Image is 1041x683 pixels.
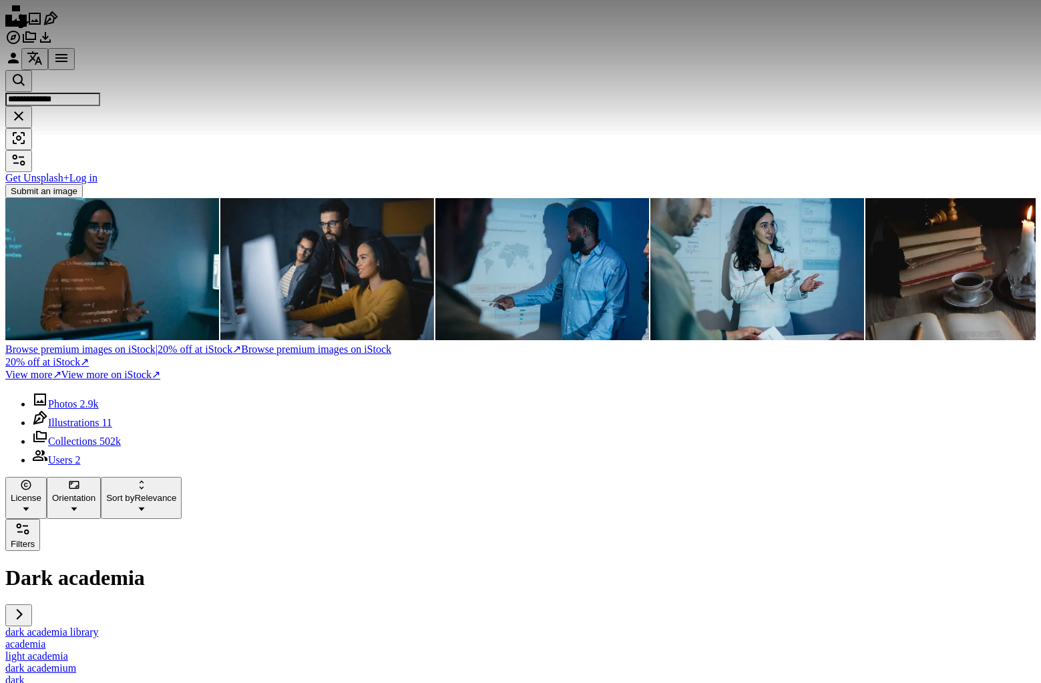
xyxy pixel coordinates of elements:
button: Filters [5,150,32,172]
button: Visual search [5,128,32,150]
img: Lecturer Helps Scholar with Project, Advising on Their Work. Teacher Giving Lesson to Diverse Mul... [220,198,434,340]
span: 2 [75,454,80,466]
span: Browse premium images on iStock 20% off at iStock ↗ [5,344,391,368]
a: academia [5,638,45,650]
span: 2.9k [80,398,99,410]
a: Users 2 [32,454,80,466]
a: light academia [5,650,68,662]
button: Submit an image [5,184,83,198]
form: Find visuals sitewide [5,70,1036,150]
span: View more on iStock ↗ [61,369,160,380]
a: Photos 2.9k [32,398,99,410]
a: Collections [21,36,37,47]
span: 20% off at iStock ↗ [5,344,241,355]
span: Relevance [106,493,176,503]
button: License [5,477,47,519]
h1: Dark academia [5,566,1036,590]
a: Browse premium images on iStock|20% off at iStock↗Browse premium images on iStock20% off at iStock↗ [5,343,1036,368]
a: Photos [27,17,43,29]
button: scroll list to the right [5,604,32,626]
a: Illustrations [43,17,59,29]
button: Language [21,48,48,70]
a: Download History [37,36,53,47]
span: 502k [99,436,121,447]
a: Home — Unsplash [5,17,27,29]
a: Get Unsplash+ [5,172,69,183]
span: Browse premium images on iStock | [5,344,158,355]
img: Closeup female programmer is giving interactive training session, focusing on hands-on learning i... [5,198,219,340]
button: Sort byRelevance [101,477,182,519]
a: dark academium [5,662,76,674]
button: Filters [5,519,40,551]
button: Clear [5,106,32,128]
a: Log in [69,172,97,183]
a: dark academia library [5,626,98,638]
span: 11 [101,417,112,428]
span: License [11,493,41,503]
span: View more ↗ [5,369,61,380]
a: Illustrations 11 [32,417,112,428]
img: Group of businesspeople working late analyzing financial data displayed on projection screen whil... [650,198,864,340]
a: Explore [5,36,21,47]
button: Menu [48,48,75,70]
img: Group of businesspeople working late analyzing financial data displayed on projection screen whil... [435,198,649,340]
span: Orientation [52,493,95,503]
button: Orientation [47,477,101,519]
a: View more↗View more on iStock↗ [5,369,160,380]
a: Log in / Sign up [5,57,21,68]
span: Sort by [106,493,134,503]
button: Search Unsplash [5,70,32,92]
a: Collections 502k [32,436,121,447]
